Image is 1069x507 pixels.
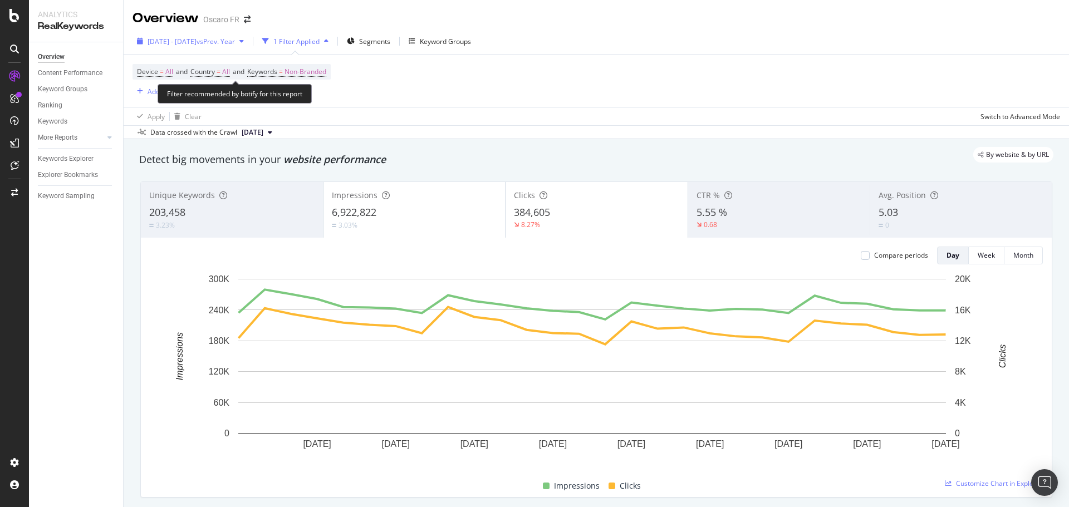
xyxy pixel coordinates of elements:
span: 5.55 % [697,205,727,219]
div: Switch to Advanced Mode [980,112,1060,121]
div: Week [978,250,995,260]
text: 240K [209,305,230,314]
text: 16K [955,305,971,314]
div: 3.23% [156,220,175,230]
div: 1 Filter Applied [273,37,320,46]
a: Explorer Bookmarks [38,169,115,181]
span: Impressions [554,479,600,493]
span: By website & by URL [986,151,1049,158]
a: Keywords Explorer [38,153,115,165]
span: All [165,64,173,80]
span: Device [137,67,158,76]
div: 0 [885,220,889,230]
span: Impressions [332,190,377,200]
text: 180K [209,336,230,346]
span: 5.03 [879,205,898,219]
span: and [233,67,244,76]
text: Impressions [175,332,184,380]
text: [DATE] [617,439,645,449]
div: Ranking [38,100,62,111]
a: Ranking [38,100,115,111]
div: legacy label [973,147,1053,163]
button: Week [969,247,1004,264]
button: Switch to Advanced Mode [976,107,1060,125]
div: Overview [133,9,199,28]
div: Keywords [38,116,67,127]
span: and [176,67,188,76]
span: = [217,67,220,76]
button: Add Filter [133,85,177,98]
text: [DATE] [382,439,410,449]
img: Equal [332,224,336,227]
span: = [160,67,164,76]
div: Data crossed with the Crawl [150,127,237,137]
div: Compare periods [874,250,928,260]
a: Content Performance [38,67,115,79]
a: Keywords [38,116,115,127]
text: 0 [224,429,229,438]
button: 1 Filter Applied [258,32,333,50]
span: Unique Keywords [149,190,215,200]
button: [DATE] [237,126,277,139]
span: [DATE] - [DATE] [148,37,197,46]
div: Content Performance [38,67,102,79]
div: Oscaro FR [203,14,239,25]
div: Month [1013,250,1033,260]
span: Clicks [620,479,641,493]
text: 120K [209,367,230,376]
div: More Reports [38,132,77,144]
text: 20K [955,274,971,284]
div: Analytics [38,9,114,20]
span: vs Prev. Year [197,37,235,46]
button: Month [1004,247,1043,264]
div: Day [947,250,959,260]
div: Keywords Explorer [38,153,94,165]
button: Day [937,247,969,264]
span: = [279,67,283,76]
span: 384,605 [514,205,550,219]
div: arrow-right-arrow-left [244,16,251,23]
text: Clicks [998,344,1007,368]
span: Clicks [514,190,535,200]
text: 8K [955,367,966,376]
button: Keyword Groups [404,32,475,50]
div: Keyword Groups [420,37,471,46]
span: Segments [359,37,390,46]
text: [DATE] [931,439,959,449]
button: Clear [170,107,202,125]
span: Country [190,67,215,76]
button: [DATE] - [DATE]vsPrev. Year [133,32,248,50]
span: Customize Chart in Explorer [956,479,1043,488]
img: Equal [149,224,154,227]
div: Keyword Sampling [38,190,95,202]
text: [DATE] [853,439,881,449]
div: Apply [148,112,165,121]
div: 3.03% [339,220,357,230]
div: Keyword Groups [38,83,87,95]
div: Open Intercom Messenger [1031,469,1058,496]
text: 60K [214,398,230,407]
span: 203,458 [149,205,185,219]
a: Overview [38,51,115,63]
div: Explorer Bookmarks [38,169,98,181]
div: Filter recommended by botify for this report [158,84,312,104]
text: [DATE] [696,439,724,449]
text: [DATE] [460,439,488,449]
div: 0.68 [704,220,717,229]
div: Add Filter [148,87,177,96]
text: [DATE] [774,439,802,449]
text: 0 [955,429,960,438]
text: 12K [955,336,971,346]
a: Keyword Groups [38,83,115,95]
div: Overview [38,51,65,63]
img: Equal [879,224,883,227]
button: Apply [133,107,165,125]
a: More Reports [38,132,104,144]
span: CTR % [697,190,720,200]
span: Keywords [247,67,277,76]
span: Avg. Position [879,190,926,200]
text: 4K [955,398,966,407]
span: 6,922,822 [332,205,376,219]
span: 2025 Jan. 27th [242,127,263,137]
text: [DATE] [539,439,567,449]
